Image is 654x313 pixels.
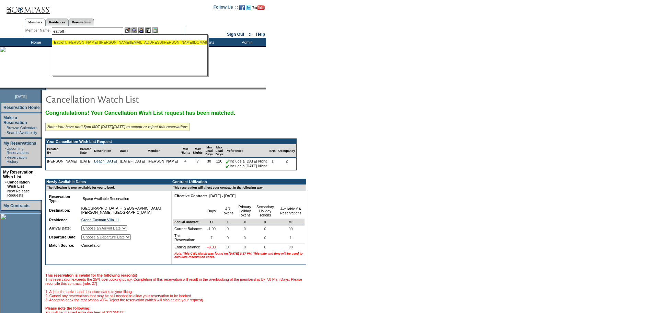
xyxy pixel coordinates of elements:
[206,225,217,232] span: -1.00
[3,115,27,125] a: Make a Reservation
[46,158,79,170] td: [PERSON_NAME]
[179,144,192,158] td: Min Nights
[80,205,165,216] td: [GEOGRAPHIC_DATA] - [GEOGRAPHIC_DATA][PERSON_NAME], [GEOGRAPHIC_DATA]
[287,244,294,250] span: 98
[49,218,69,222] b: Residence:
[79,158,93,170] td: [DATE]
[252,7,265,11] a: Subscribe to our YouTube Channel
[254,203,277,219] td: Secondary Holiday Tokens
[7,189,30,197] a: New Release Requests
[174,194,207,198] b: Effective Contract:
[45,273,137,277] b: This reservation is invalid for the following reason(s)
[3,105,39,110] a: Reservation Home
[173,244,204,250] td: Ending Balance
[68,19,94,26] a: Reservations
[15,94,27,99] span: [DATE]
[208,219,215,225] span: 17
[192,158,204,170] td: 7
[173,219,204,225] td: Annual Contract:
[192,144,204,158] td: Max Nights
[4,180,7,184] b: »
[5,146,6,155] td: ·
[236,203,253,219] td: Primary Holiday Tokens
[49,235,77,239] b: Departure Date:
[147,158,180,170] td: [PERSON_NAME]
[214,144,225,158] td: Max Lead Days
[242,225,247,232] span: 0
[15,38,55,46] td: Home
[5,131,6,135] td: ·
[46,179,168,185] td: Newly Available Dates
[5,155,6,164] td: ·
[93,144,118,158] td: Description
[94,159,117,163] a: Beach [DATE]
[145,27,151,33] img: Reservations
[179,158,192,170] td: 4
[263,244,267,250] span: 0
[81,218,119,222] a: Grand Cayman Villa 11
[25,27,52,33] div: Member Name:
[226,160,230,164] img: chkSmaller.gif
[125,27,130,33] img: b_edit.gif
[46,144,79,158] td: Created By
[277,144,297,158] td: Occupancy
[288,234,293,241] span: 1
[256,32,265,37] a: Help
[277,158,297,170] td: 2
[268,158,277,170] td: 1
[206,244,217,250] span: -8.00
[277,203,305,219] td: Available SA Reservations
[7,126,37,130] a: Browse Calendars
[46,88,47,90] img: blank.gif
[54,40,66,44] span: Eatroff
[138,27,144,33] img: Impersonate
[45,110,235,116] span: Congratulations! Your Cancellation Wish List request has been matched.
[152,27,158,33] img: b_calculator.gif
[225,225,230,232] span: 0
[288,219,294,225] span: 99
[80,242,165,249] td: Cancellation
[45,92,183,106] img: pgTtlCancellationNotification.gif
[49,243,74,247] b: Match Source:
[45,19,68,26] a: Residences
[224,158,268,170] td: Include a [DATE] Night Include a [DATE] Night
[204,144,214,158] td: Min Lead Days
[219,203,236,219] td: AR Tokens
[81,195,130,202] span: Space Available Reservation
[204,158,214,170] td: 30
[246,5,251,10] img: Follow us on Twitter
[118,144,147,158] td: Dates
[172,179,306,185] td: Contract Utilization
[79,144,93,158] td: Created Date
[173,250,305,260] td: Note: This CWL Match was found on [DATE] 6:57 PM. This date and time will be used to calculate re...
[45,306,90,310] b: Please note the following:
[4,189,7,197] td: ·
[225,244,230,250] span: 0
[46,139,296,144] td: Your Cancellation Wish List Request
[172,185,306,191] td: This reservation will affect your contract in the following way
[173,232,204,244] td: This Reservation:
[49,194,70,203] b: Reservation Type:
[131,27,137,33] img: View
[252,5,265,10] img: Subscribe to our YouTube Channel
[3,170,34,179] a: My Reservation Wish List
[249,32,252,37] span: ::
[173,225,204,232] td: Current Balance:
[246,7,251,11] a: Follow us on Twitter
[147,144,180,158] td: Member
[214,158,225,170] td: 120
[25,19,46,26] a: Members
[3,141,36,146] a: My Reservations
[227,38,266,46] td: Admin
[263,234,267,241] span: 0
[204,203,219,219] td: Days
[46,185,168,191] td: The following is now available for you to book
[225,234,230,241] span: 0
[7,131,37,135] a: Search Availability
[5,126,6,130] td: ·
[209,194,236,198] nobr: [DATE] - [DATE]
[54,40,205,44] div: , [PERSON_NAME] ([PERSON_NAME][EMAIL_ADDRESS][PERSON_NAME][DOMAIN_NAME])
[263,225,267,232] span: 0
[287,225,294,232] span: 99
[239,5,245,10] img: Become our fan on Facebook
